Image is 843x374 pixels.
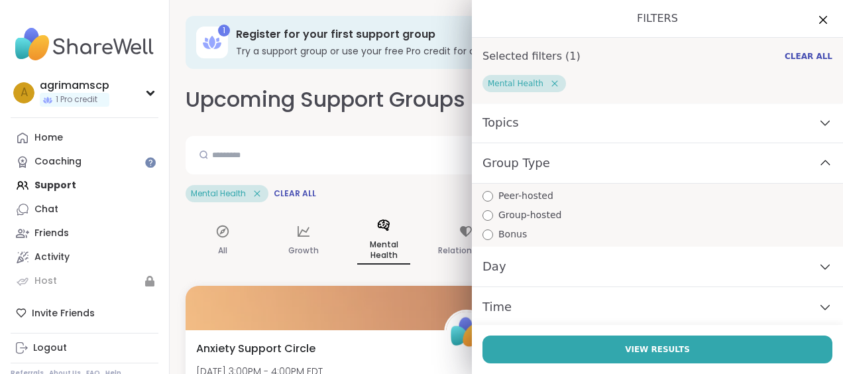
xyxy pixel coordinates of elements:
[11,126,158,150] a: Home
[482,336,832,363] button: View Results
[482,113,519,132] span: Topics
[274,188,316,199] span: Clear All
[482,48,581,64] h1: Selected filters ( 1 )
[488,78,543,89] span: Mental Health
[11,245,158,269] a: Activity
[236,27,809,42] h3: Register for your first support group
[191,188,246,199] span: Mental Health
[498,227,527,241] span: Bonus
[196,341,315,357] span: Anxiety Support Circle
[34,131,63,145] div: Home
[218,243,227,259] p: All
[438,243,494,259] p: Relationships
[482,11,832,27] h1: Filters
[482,154,550,172] span: Group Type
[625,343,690,355] span: View Results
[498,189,553,203] span: Peer-hosted
[482,257,506,276] span: Day
[11,301,158,325] div: Invite Friends
[236,44,809,58] h3: Try a support group or use your free Pro credit for an expert-led coaching group.
[11,336,158,360] a: Logout
[446,312,487,353] img: ShareWell
[186,85,465,115] h2: Upcoming Support Groups
[498,208,561,222] span: Group-hosted
[34,227,69,240] div: Friends
[34,275,57,288] div: Host
[218,25,230,36] div: 1
[11,198,158,221] a: Chat
[40,78,109,93] div: agrimamscp
[56,94,97,105] span: 1 Pro credit
[357,237,410,265] p: Mental Health
[145,157,156,168] iframe: Spotlight
[11,221,158,245] a: Friends
[11,269,158,293] a: Host
[34,155,82,168] div: Coaching
[482,298,512,316] span: Time
[33,342,67,355] div: Logout
[11,150,158,174] a: Coaching
[11,21,158,68] img: ShareWell Nav Logo
[34,203,58,216] div: Chat
[21,84,28,101] span: a
[288,243,319,259] p: Growth
[34,251,70,264] div: Activity
[785,51,832,62] span: Clear All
